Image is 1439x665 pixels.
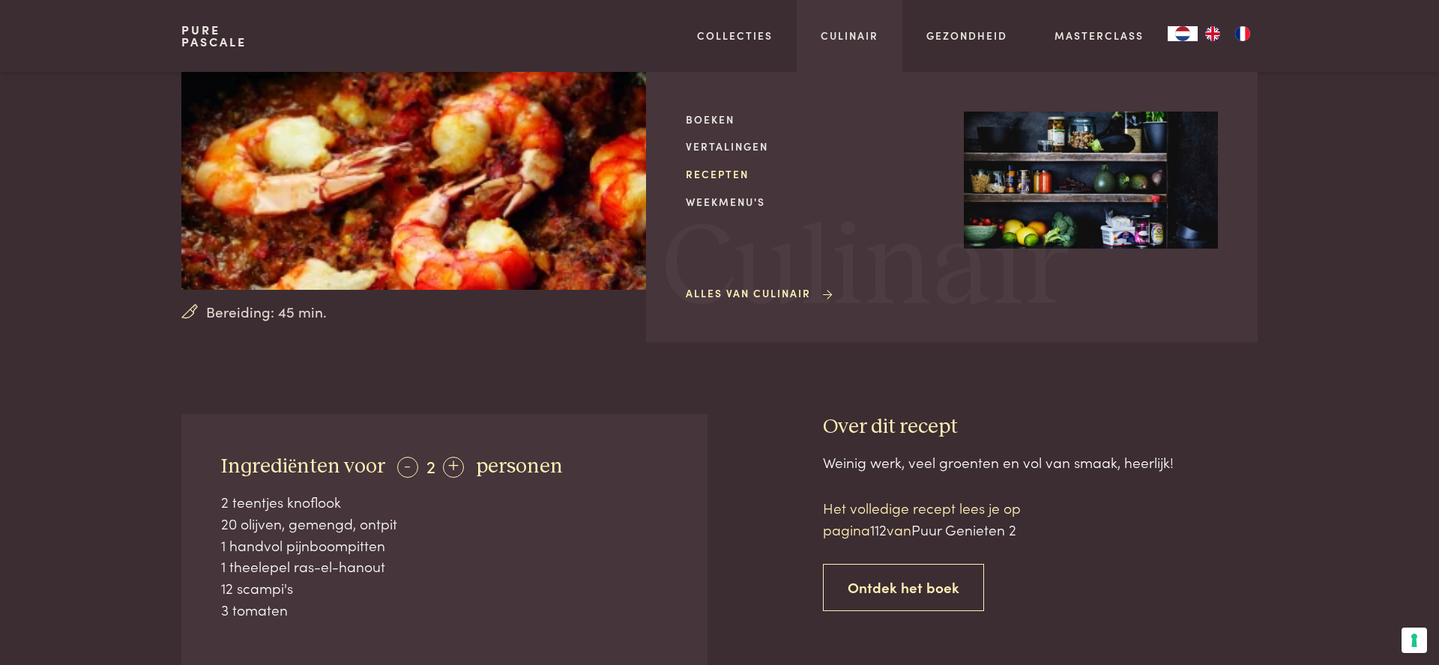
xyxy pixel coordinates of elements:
[221,556,668,577] div: 1 theelepel ras-el-hanout
[823,564,984,611] a: Ontdek het boek
[221,599,668,621] div: 3 tomaten
[1168,26,1198,41] div: Language
[823,452,1258,473] div: Weinig werk, veel groenten en vol van smaak, heerlijk!
[686,112,940,127] a: Boeken
[686,285,835,301] a: Alles van Culinair
[221,535,668,556] div: 1 handvol pijnboompitten
[221,456,385,477] span: Ingrediënten voor
[206,301,327,323] span: Bereiding: 45 min.
[1198,26,1258,41] ul: Language list
[397,457,418,478] div: -
[823,497,1078,540] p: Het volledige recept lees je op pagina van
[443,457,464,478] div: +
[1168,26,1198,41] a: NL
[686,194,940,210] a: Weekmenu's
[926,28,1007,43] a: Gezondheid
[686,166,940,182] a: Recepten
[476,456,563,477] span: personen
[426,453,435,478] span: 2
[221,513,668,535] div: 20 olijven, gemengd, ontpit
[821,28,878,43] a: Culinair
[823,414,1258,440] h3: Over dit recept
[911,519,1016,539] span: Puur Genieten 2
[1198,26,1228,41] a: EN
[1168,26,1258,41] aside: Language selected: Nederlands
[870,519,887,539] span: 112
[221,577,668,599] div: 12 scampi's
[181,24,247,48] a: PurePascale
[697,28,773,43] a: Collecties
[1228,26,1258,41] a: FR
[964,112,1218,249] img: Culinair
[662,212,1070,327] span: Culinair
[1055,28,1144,43] a: Masterclass
[1402,628,1427,653] button: Uw voorkeuren voor toestemming voor trackingtechnologieën
[686,139,940,154] a: Vertalingen
[221,491,668,513] div: 2 teentjes knoflook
